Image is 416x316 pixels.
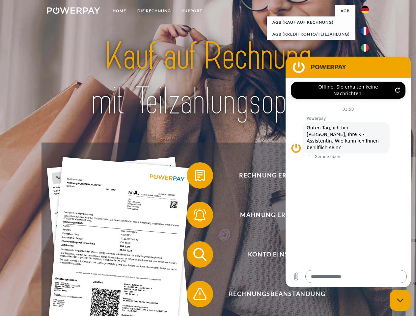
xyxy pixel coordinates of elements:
iframe: Messaging-Fenster [286,57,411,287]
iframe: Schaltfläche zum Öffnen des Messaging-Fensters; Konversation läuft [390,290,411,311]
img: qb_bell.svg [192,207,208,223]
a: DIE RECHNUNG [132,5,177,17]
span: Mahnung erhalten? [196,202,358,228]
a: AGB (Kauf auf Rechnung) [267,16,355,28]
a: Home [107,5,132,17]
a: AGB (Kreditkonto/Teilzahlung) [267,28,355,40]
a: SUPPORT [177,5,208,17]
button: Rechnung erhalten? [187,162,358,189]
img: de [361,6,369,13]
img: title-powerpay_de.svg [63,32,353,126]
span: Konto einsehen [196,241,358,268]
button: Mahnung erhalten? [187,202,358,228]
img: qb_bill.svg [192,167,208,184]
span: Rechnung erhalten? [196,162,358,189]
img: qb_warning.svg [192,286,208,302]
a: agb [335,5,355,17]
button: Rechnungsbeanstandung [187,281,358,307]
button: Konto einsehen [187,241,358,268]
img: qb_search.svg [192,246,208,263]
span: Rechnungsbeanstandung [196,281,358,307]
img: logo-powerpay-white.svg [47,7,100,14]
img: it [361,44,369,52]
img: fr [361,27,369,35]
